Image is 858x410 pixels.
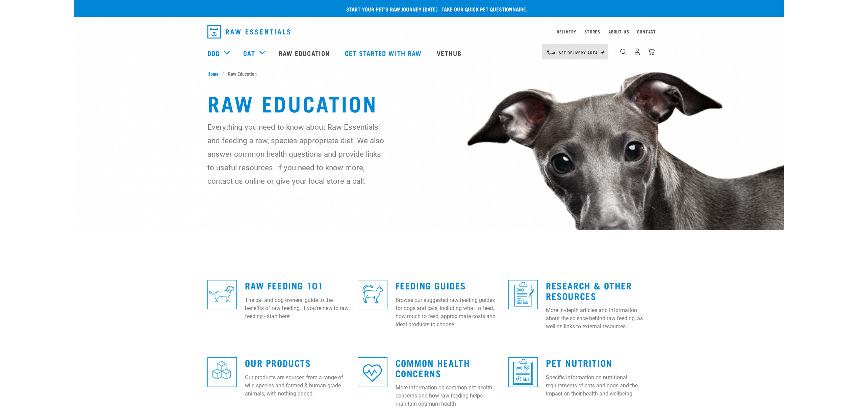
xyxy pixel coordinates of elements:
a: Contact [637,30,656,33]
img: re-icons-cat2-sq-blue.png [358,280,387,309]
p: Our products are sourced from a range of wild species and farmed & human-grade animals, with noth... [245,374,350,398]
p: More information on common pet health concerns and how raw feeding helps maintain optimum health [396,384,500,408]
nav: dropdown navigation [202,22,656,41]
a: Stores [584,30,600,33]
img: re-icons-healthcheck3-sq-blue.png [508,357,538,387]
a: Dog [207,48,220,58]
img: user.png [634,48,641,55]
img: home-icon-1@2x.png [620,49,627,55]
p: The cat and dog owners' guide to the benefits of raw feeding. If you're new to raw feeding - star... [245,296,350,321]
a: Our Products [245,360,311,365]
h1: Raw Education [207,91,651,115]
nav: breadcrumbs [207,70,651,77]
a: Delivery [557,30,576,33]
img: home-icon@2x.png [648,48,655,55]
p: Start your pet’s raw journey [DATE] – [79,5,789,13]
p: More in-depth articles and information about the science behind raw feeding, as well as links to ... [546,306,651,331]
a: Home [207,70,222,77]
a: Common Health Concerns [396,360,470,376]
a: Cat [243,48,255,58]
a: Pet Nutrition [546,360,612,365]
p: Everything you need to know about Raw Essentials and feeding a raw, species-appropriate diet. We ... [207,120,385,188]
a: Raw Feeding 101 [245,283,323,288]
img: re-icons-healthcheck1-sq-blue.png [508,280,538,309]
p: Browse our suggested raw feeding guides for dogs and cats, including what to feed, how much to fe... [396,296,500,329]
img: Raw Essentials Logo [207,25,290,39]
a: Raw Education [272,40,338,67]
a: Research & Other Resources [546,283,632,298]
a: take our quick pet questionnaire. [441,7,527,10]
a: Get started with Raw [338,40,430,67]
a: About Us [608,30,629,33]
span: Set Delivery Area [559,51,598,54]
img: re-icons-cubes2-sq-blue.png [207,357,237,387]
img: re-icons-dog3-sq-blue.png [207,280,237,309]
span: Home [207,70,219,77]
img: van-moving.png [546,49,555,55]
a: Vethub [430,40,470,67]
a: Feeding Guides [396,283,466,288]
nav: dropdown navigation [74,40,784,67]
p: Specific information on nutritional requirements of cats and dogs and the impact on their health ... [546,374,651,398]
img: re-icons-heart-sq-blue.png [358,357,387,387]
